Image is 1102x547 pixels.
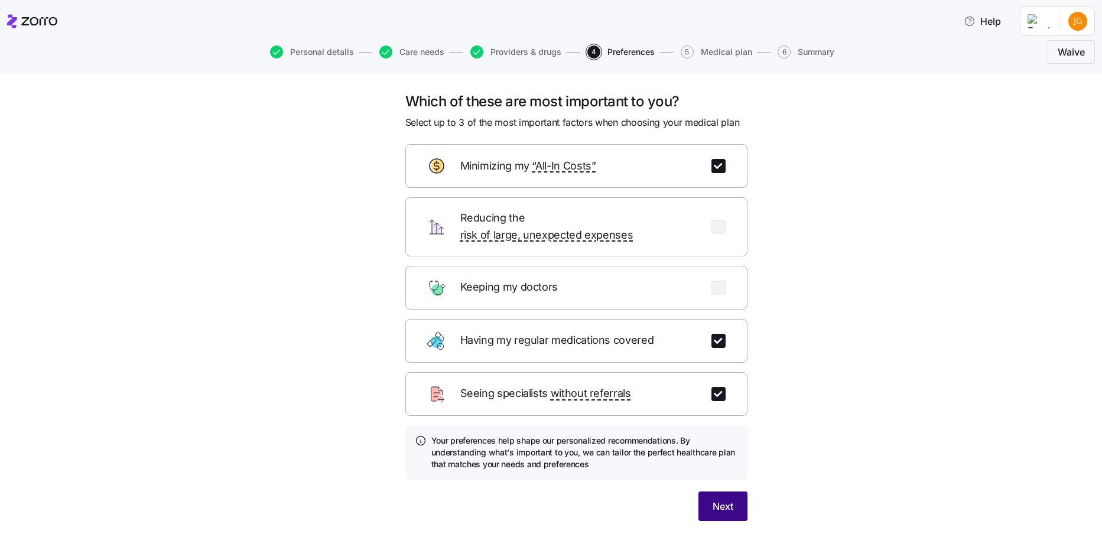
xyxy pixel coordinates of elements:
[377,45,444,58] a: Care needs
[1068,12,1087,31] img: be28eee7940ff7541a673135d606113e
[270,45,354,58] button: Personal details
[405,115,740,130] span: Select up to 3 of the most important factors when choosing your medical plan
[399,48,444,56] span: Care needs
[1058,45,1085,59] span: Waive
[1028,14,1051,28] img: Employer logo
[713,499,733,513] span: Next
[778,45,834,58] button: 6Summary
[681,45,694,58] span: 5
[778,45,791,58] span: 6
[460,332,656,349] span: Having my regular medications covered
[470,45,561,58] button: Providers & drugs
[587,45,600,58] span: 4
[551,385,631,402] span: without referrals
[468,45,561,58] a: Providers & drugs
[964,14,1001,28] span: Help
[681,45,752,58] button: 5Medical plan
[460,279,561,296] span: Keeping my doctors
[379,45,444,58] button: Care needs
[405,92,747,110] h1: Which of these are most important to you?
[701,48,752,56] span: Medical plan
[490,48,561,56] span: Providers & drugs
[290,48,354,56] span: Personal details
[585,45,655,58] a: 4Preferences
[798,48,834,56] span: Summary
[268,45,354,58] a: Personal details
[607,48,655,56] span: Preferences
[698,491,747,521] button: Next
[460,210,697,244] span: Reducing the
[954,9,1010,33] button: Help
[1048,40,1095,64] button: Waive
[532,158,596,175] span: “All-In Costs”
[460,385,631,402] span: Seeing specialists
[460,158,596,175] span: Minimizing my
[587,45,655,58] button: 4Preferences
[460,227,633,244] span: risk of large, unexpected expenses
[431,435,738,471] h4: Your preferences help shape our personalized recommendations. By understanding what's important t...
